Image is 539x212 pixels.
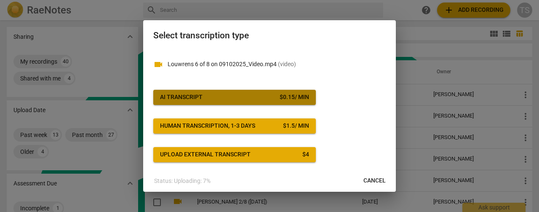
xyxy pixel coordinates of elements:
button: AI Transcript$0.15/ min [153,90,316,105]
span: Cancel [363,177,386,185]
div: $ 0.15 / min [280,93,309,102]
button: Upload external transcript$4 [153,147,316,162]
h2: Select transcription type [153,30,386,41]
div: Human transcription, 1-3 days [160,122,255,130]
span: videocam [153,59,163,70]
p: Status: Uploading: 7% [154,177,211,185]
p: Louwrens 6 of 8 on 09102025_Video.mp4(video) [168,60,386,69]
span: ( video ) [278,61,296,67]
div: $ 1.5 / min [283,122,309,130]
div: AI Transcript [160,93,203,102]
div: $ 4 [302,150,309,159]
button: Human transcription, 1-3 days$1.5/ min [153,118,316,134]
button: Cancel [357,173,392,188]
div: Upload external transcript [160,150,251,159]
